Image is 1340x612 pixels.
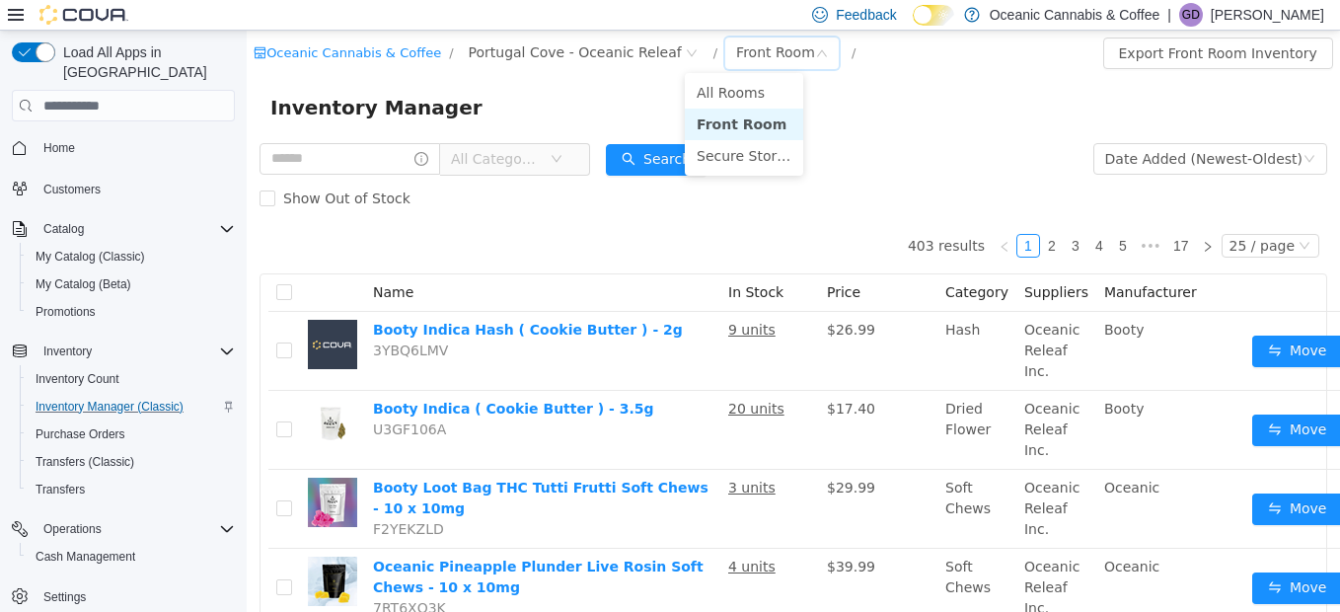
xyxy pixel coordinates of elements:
[28,367,235,391] span: Inventory Count
[1005,463,1096,495] button: icon: swapMove
[857,449,913,465] span: Oceanic
[691,439,770,518] td: Soft Chews
[569,17,581,31] i: icon: down
[1179,3,1203,27] div: Geordie Dynes
[36,217,235,241] span: Catalog
[438,46,557,78] li: All Rooms
[20,448,243,476] button: Transfers (Classic)
[482,370,538,386] u: 20 units
[168,121,182,135] i: icon: info-circle
[43,221,84,237] span: Catalog
[857,254,950,269] span: Manufacturer
[20,270,243,298] button: My Catalog (Beta)
[20,365,243,393] button: Inventory Count
[36,399,184,415] span: Inventory Manager (Classic)
[4,338,243,365] button: Inventory
[691,360,770,439] td: Dried Flower
[126,291,436,307] a: Booty Indica Hash ( Cookie Butter ) - 2g
[4,582,243,611] button: Settings
[857,370,898,386] span: Booty
[28,450,142,474] a: Transfers (Classic)
[126,370,408,386] a: Booty Indica ( Cookie Butter ) - 3.5g
[36,249,145,265] span: My Catalog (Classic)
[36,136,83,160] a: Home
[36,340,235,363] span: Inventory
[438,110,557,141] li: Secure Storage
[1167,3,1171,27] p: |
[4,515,243,543] button: Operations
[770,203,793,227] li: 1
[580,254,614,269] span: Price
[864,203,888,227] li: 5
[699,254,762,269] span: Category
[55,42,235,82] span: Load All Apps in [GEOGRAPHIC_DATA]
[61,289,111,339] img: Booty Indica Hash ( Cookie Butter ) - 2g placeholder
[61,368,111,418] img: Booty Indica ( Cookie Butter ) - 3.5g hero shot
[1005,384,1096,416] button: icon: swapMove
[36,371,119,387] span: Inventory Count
[39,5,128,25] img: Cova
[691,518,770,597] td: Soft Chews
[4,215,243,243] button: Catalog
[1005,542,1096,574] button: icon: swapMove
[36,517,235,541] span: Operations
[222,11,435,33] span: Portugal Cove - Oceanic Releaf
[888,203,920,227] li: Next 5 Pages
[983,204,1048,226] div: 25 / page
[856,7,1086,38] button: Export Front Room Inventory
[580,449,629,465] span: $29.99
[580,291,629,307] span: $26.99
[865,204,887,226] a: 5
[204,118,294,138] span: All Categories
[857,528,913,544] span: Oceanic
[126,528,457,565] a: Oceanic Pineapple Plunder Live Rosin Soft Chews - 10 x 10mg
[43,344,92,359] span: Inventory
[778,291,833,348] span: Oceanic Releaf Inc.
[126,312,201,328] span: 3YBQ6LMV
[778,254,842,269] span: Suppliers
[43,140,75,156] span: Home
[28,545,143,569] a: Cash Management
[4,133,243,162] button: Home
[36,176,235,200] span: Customers
[36,304,96,320] span: Promotions
[36,340,100,363] button: Inventory
[28,422,235,446] span: Purchase Orders
[20,476,243,503] button: Transfers
[20,298,243,326] button: Promotions
[955,210,967,222] i: icon: right
[36,517,110,541] button: Operations
[438,78,557,110] li: Front Room
[841,203,864,227] li: 4
[28,450,235,474] span: Transfers (Classic)
[921,204,948,226] a: 17
[482,254,537,269] span: In Stock
[467,15,471,30] span: /
[36,178,109,201] a: Customers
[28,395,235,419] span: Inventory Manager (Classic)
[126,570,199,585] span: 7RT6XQ3K
[1005,305,1096,337] button: icon: swapMove
[304,122,316,136] i: icon: down
[43,182,101,197] span: Customers
[36,276,131,292] span: My Catalog (Beta)
[28,395,191,419] a: Inventory Manager (Classic)
[482,291,529,307] u: 9 units
[28,367,127,391] a: Inventory Count
[29,160,172,176] span: Show Out of Stock
[913,5,954,26] input: Dark Mode
[24,61,248,93] span: Inventory Manager
[36,585,94,609] a: Settings
[61,447,111,497] img: Booty Loot Bag THC Tutti Frutti Soft Chews - 10 x 10mg hero shot
[857,291,898,307] span: Booty
[836,5,896,25] span: Feedback
[28,245,235,268] span: My Catalog (Classic)
[43,589,86,605] span: Settings
[359,114,460,145] button: icon: searchSearch
[20,243,243,270] button: My Catalog (Classic)
[580,370,629,386] span: $17.40
[605,15,609,30] span: /
[793,203,817,227] li: 2
[36,426,125,442] span: Purchase Orders
[817,203,841,227] li: 3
